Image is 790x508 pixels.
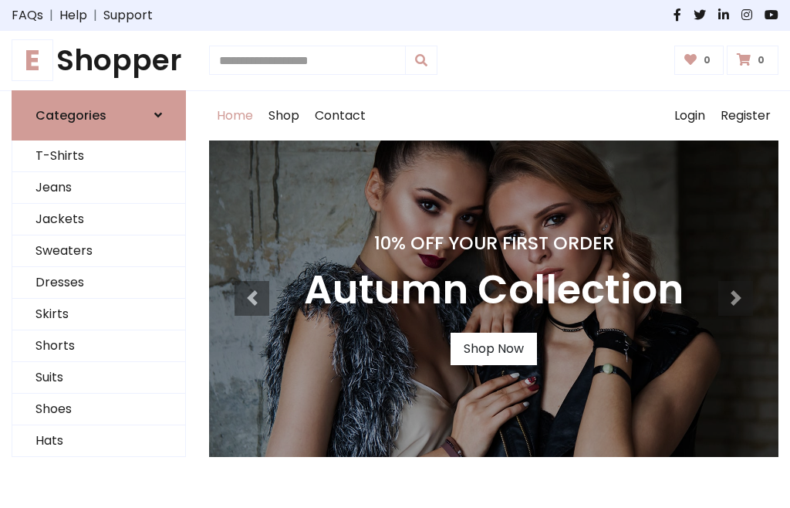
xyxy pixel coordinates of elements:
h6: Categories [35,108,106,123]
a: Contact [307,91,373,141]
a: Categories [12,90,186,141]
a: Shoes [12,394,185,425]
a: T-Shirts [12,141,185,172]
a: Help [59,6,87,25]
span: 0 [700,53,714,67]
a: Jackets [12,204,185,235]
a: Login [667,91,713,141]
span: | [87,6,103,25]
h1: Shopper [12,43,186,78]
a: Jeans [12,172,185,204]
a: FAQs [12,6,43,25]
a: Shop Now [451,333,537,365]
a: Shop [261,91,307,141]
a: Dresses [12,267,185,299]
a: 0 [727,46,778,75]
a: Register [713,91,778,141]
span: E [12,39,53,81]
span: | [43,6,59,25]
a: 0 [674,46,724,75]
a: Skirts [12,299,185,330]
a: Home [209,91,261,141]
a: Support [103,6,153,25]
h4: 10% Off Your First Order [304,232,684,254]
a: Suits [12,362,185,394]
span: 0 [754,53,768,67]
a: EShopper [12,43,186,78]
h3: Autumn Collection [304,266,684,314]
a: Shorts [12,330,185,362]
a: Hats [12,425,185,457]
a: Sweaters [12,235,185,267]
